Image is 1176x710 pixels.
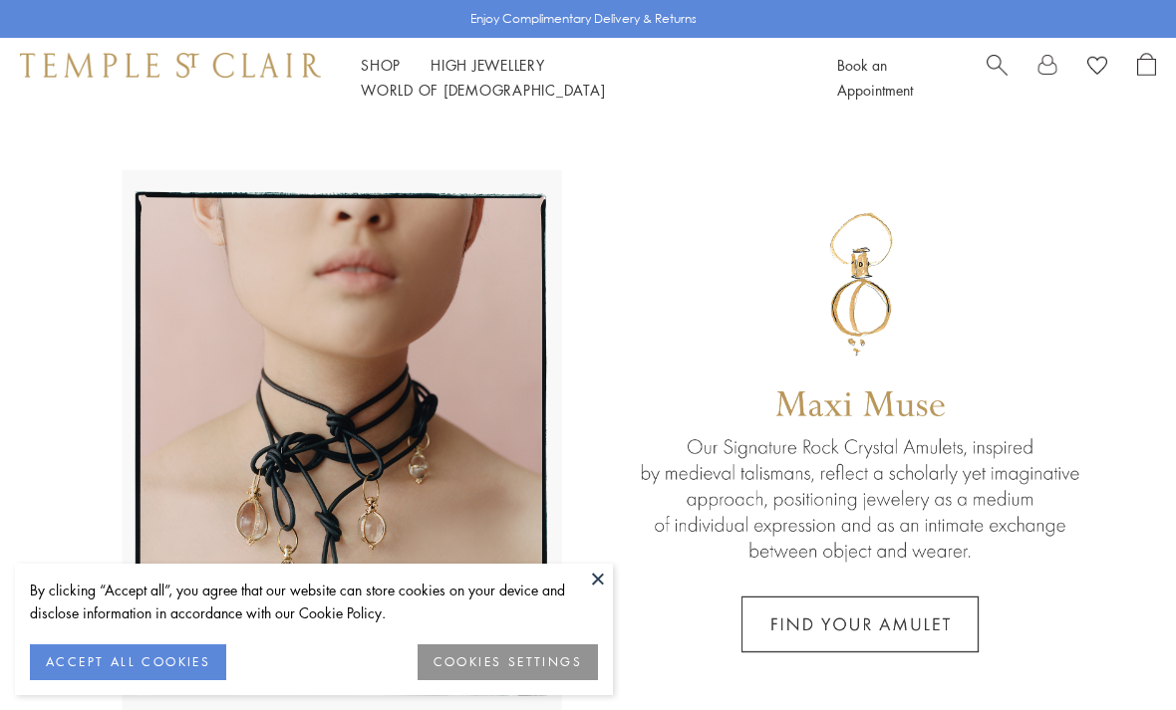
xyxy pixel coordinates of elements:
[470,9,697,29] p: Enjoy Complimentary Delivery & Returns
[1137,53,1156,103] a: Open Shopping Bag
[431,55,545,75] a: High JewelleryHigh Jewellery
[30,579,598,624] div: By clicking “Accept all”, you agree that our website can store cookies on your device and disclos...
[361,55,401,75] a: ShopShop
[837,55,913,100] a: Book an Appointment
[418,644,598,680] button: COOKIES SETTINGS
[987,53,1008,103] a: Search
[20,53,321,77] img: Temple St. Clair
[361,80,605,100] a: World of [DEMOGRAPHIC_DATA]World of [DEMOGRAPHIC_DATA]
[361,53,792,103] nav: Main navigation
[30,644,226,680] button: ACCEPT ALL COOKIES
[1087,53,1107,83] a: View Wishlist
